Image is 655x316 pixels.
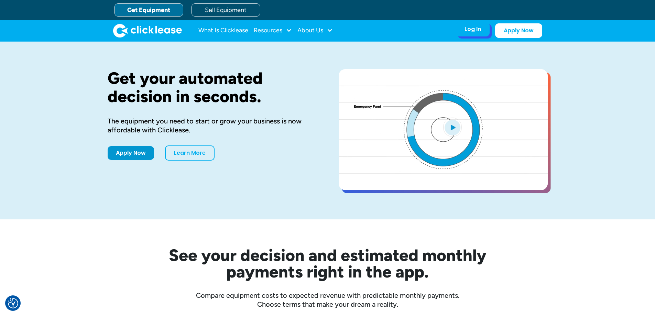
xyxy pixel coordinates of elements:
h1: Get your automated decision in seconds. [108,69,317,106]
div: About Us [297,24,333,37]
a: Learn More [165,145,215,161]
button: Consent Preferences [8,298,18,308]
img: Clicklease logo [113,24,182,37]
a: Sell Equipment [192,3,260,17]
div: The equipment you need to start or grow your business is now affordable with Clicklease. [108,117,317,134]
a: What Is Clicklease [198,24,248,37]
img: Revisit consent button [8,298,18,308]
a: Apply Now [495,23,542,38]
img: Blue play button logo on a light blue circular background [443,118,462,137]
a: Get Equipment [114,3,183,17]
div: Resources [254,24,292,37]
div: Compare equipment costs to expected revenue with predictable monthly payments. Choose terms that ... [108,291,548,309]
a: open lightbox [339,69,548,190]
div: Log In [465,26,481,33]
a: Apply Now [108,146,154,160]
h2: See your decision and estimated monthly payments right in the app. [135,247,520,280]
a: home [113,24,182,37]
